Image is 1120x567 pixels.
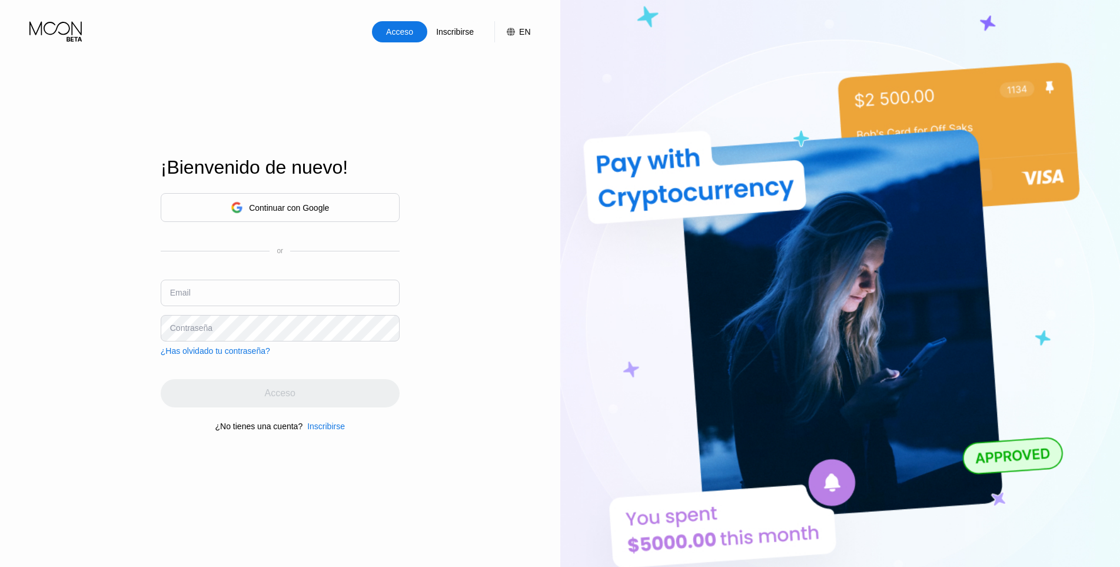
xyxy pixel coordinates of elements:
[385,26,414,38] div: Acceso
[161,193,400,222] div: Continuar con Google
[277,247,283,255] div: or
[307,422,345,431] div: Inscribirse
[161,346,270,356] div: ¿Has olvidado tu contraseña?
[161,157,400,178] div: ¡Bienvenido de nuevo!
[170,288,191,297] div: Email
[303,422,345,431] div: Inscribirse
[519,27,530,37] div: EN
[427,21,483,42] div: Inscribirse
[170,323,212,333] div: Contraseña
[435,26,475,38] div: Inscribirse
[494,21,530,42] div: EN
[215,422,303,431] div: ¿No tienes una cuenta?
[249,203,329,213] div: Continuar con Google
[372,21,427,42] div: Acceso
